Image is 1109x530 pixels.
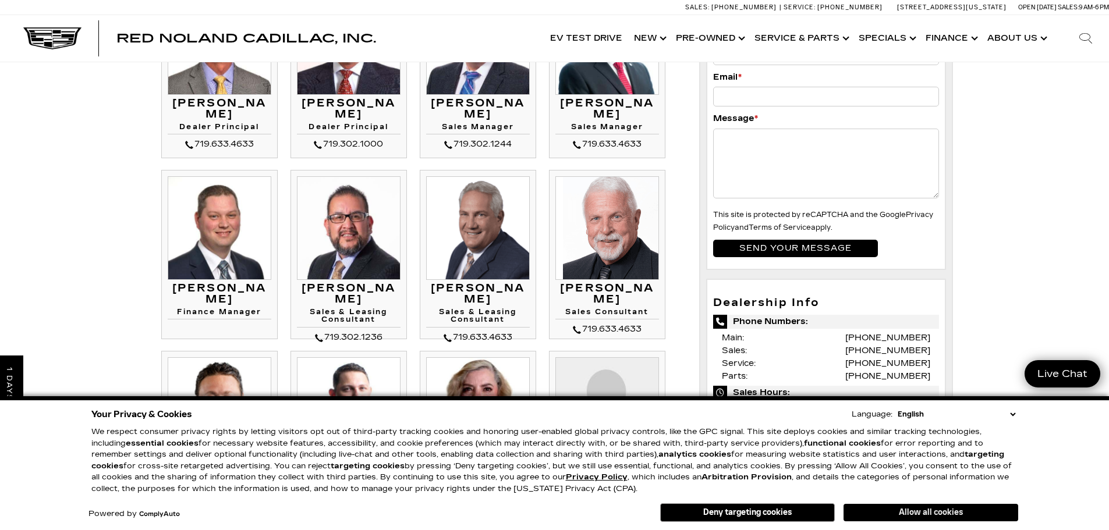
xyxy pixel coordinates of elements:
a: Specials [853,15,920,62]
h4: Dealer Principal [168,123,271,134]
span: Parts: [722,371,747,381]
img: Cadillac Dark Logo with Cadillac White Text [23,27,82,49]
div: 719.302.1244 [426,137,530,151]
a: Pre-Owned [670,15,749,62]
strong: essential cookies [126,439,199,448]
div: 719.302.1000 [297,137,401,151]
h3: Dealership Info [713,297,940,309]
a: ComplyAuto [139,511,180,518]
img: Marilyn Wrixon [426,357,530,461]
h3: [PERSON_NAME] [555,98,659,121]
img: Bruce Bettke [426,176,530,280]
strong: functional cookies [804,439,881,448]
div: Powered by [88,510,180,518]
div: 719.633.4633 [555,137,659,151]
span: Service: [722,358,756,368]
span: Sales: [1058,3,1079,11]
span: Phone Numbers: [713,315,940,329]
strong: analytics cookies [658,450,731,459]
span: Live Chat [1032,367,1093,380]
img: Jeannie Perkins [555,357,659,461]
img: Jim Williams [555,176,659,280]
label: Message [713,112,758,125]
div: 719.633.4633 [555,322,659,336]
span: Service: [784,3,816,11]
h3: [PERSON_NAME] [297,98,401,121]
h3: [PERSON_NAME] [168,98,271,121]
span: 9 AM-6 PM [1079,3,1109,11]
a: [PHONE_NUMBER] [845,346,930,355]
h4: Sales Manager [555,123,659,134]
span: Main: [722,333,744,343]
strong: targeting cookies [331,461,405,471]
a: Terms of Service [749,223,811,232]
span: Your Privacy & Cookies [91,406,192,422]
span: [PHONE_NUMBER] [817,3,883,11]
h4: Dealer Principal [297,123,401,134]
h4: Sales & Leasing Consultant [297,308,401,327]
div: Language: [852,411,892,418]
a: New [628,15,670,62]
strong: targeting cookies [91,450,1004,471]
span: Sales Hours: [713,386,940,400]
strong: Arbitration Provision [701,472,792,482]
div: 719.633.4633 [168,137,271,151]
div: 719.633.4633 [426,330,530,344]
span: Red Noland Cadillac, Inc. [116,31,376,45]
a: Service: [PHONE_NUMBER] [780,4,885,10]
a: Red Noland Cadillac, Inc. [116,33,376,44]
a: Live Chat [1025,360,1100,387]
p: We respect consumer privacy rights by letting visitors opt out of third-party tracking cookies an... [91,426,1018,495]
a: [PHONE_NUMBER] [845,358,930,368]
span: Sales: [685,3,710,11]
img: Gil Archuleta [297,176,401,280]
a: [STREET_ADDRESS][US_STATE] [897,3,1007,11]
h3: [PERSON_NAME] [555,283,659,306]
select: Language Select [895,408,1018,420]
a: Privacy Policy [566,472,628,482]
span: Open [DATE] [1018,3,1057,11]
button: Deny targeting cookies [660,503,835,522]
a: Finance [920,15,982,62]
a: EV Test Drive [544,15,628,62]
h4: Sales Manager [426,123,530,134]
a: [PHONE_NUMBER] [845,333,930,343]
span: [PHONE_NUMBER] [711,3,777,11]
h4: Sales Consultant [555,308,659,319]
small: This site is protected by reCAPTCHA and the Google and apply. [713,211,933,232]
h4: Finance Manager [168,308,271,319]
h3: [PERSON_NAME] [426,98,530,121]
button: Allow all cookies [844,504,1018,521]
div: 719.302.1236 [297,330,401,344]
h3: [PERSON_NAME] [297,283,401,306]
a: [PHONE_NUMBER] [845,371,930,381]
label: Email [713,71,742,84]
img: Job Smith [168,357,271,461]
a: Service & Parts [749,15,853,62]
h4: Sales & Leasing Consultant [426,308,530,327]
h3: [PERSON_NAME] [168,283,271,306]
a: Sales: [PHONE_NUMBER] [685,4,780,10]
a: Privacy Policy [713,211,933,232]
img: Tyler Bombardier [297,357,401,461]
h3: [PERSON_NAME] [426,283,530,306]
input: Send your message [713,240,878,257]
img: Ryan Gainer [168,176,271,280]
a: About Us [982,15,1051,62]
span: Sales: [722,346,747,355]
